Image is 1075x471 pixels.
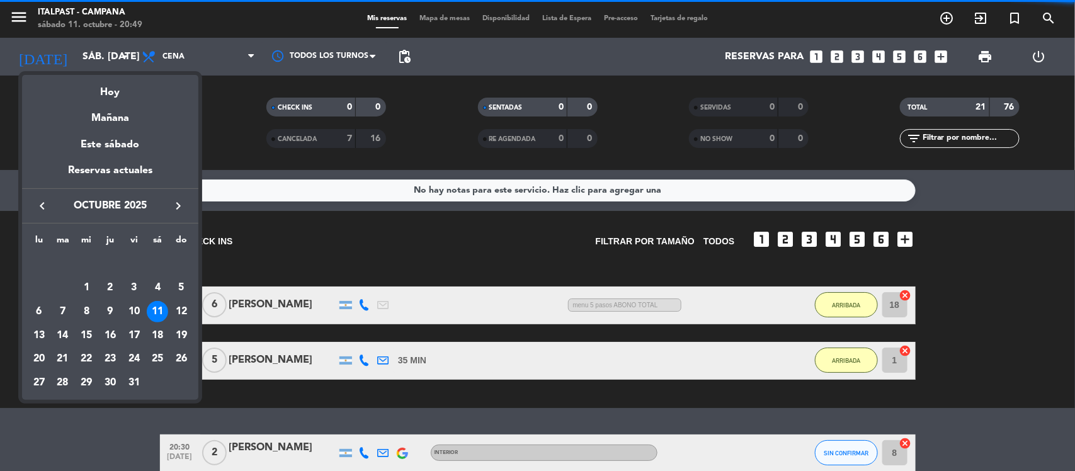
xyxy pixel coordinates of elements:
[22,75,198,101] div: Hoy
[22,162,198,188] div: Reservas actuales
[52,372,74,394] div: 28
[52,325,74,346] div: 14
[27,253,193,276] td: OCT.
[98,300,122,324] td: 9 de octubre de 2025
[100,325,121,346] div: 16
[51,324,75,348] td: 14 de octubre de 2025
[171,325,192,346] div: 19
[123,348,145,370] div: 24
[51,233,75,253] th: martes
[76,301,97,322] div: 8
[146,276,170,300] td: 4 de octubre de 2025
[76,348,97,370] div: 22
[147,348,168,370] div: 25
[171,348,192,370] div: 26
[52,301,74,322] div: 7
[54,198,167,214] span: octubre 2025
[28,301,50,322] div: 6
[98,348,122,372] td: 23 de octubre de 2025
[74,300,98,324] td: 8 de octubre de 2025
[98,233,122,253] th: jueves
[28,372,50,394] div: 27
[76,277,97,298] div: 1
[147,277,168,298] div: 4
[100,348,121,370] div: 23
[169,276,193,300] td: 5 de octubre de 2025
[123,325,145,346] div: 17
[169,300,193,324] td: 12 de octubre de 2025
[74,233,98,253] th: miércoles
[122,276,146,300] td: 3 de octubre de 2025
[169,324,193,348] td: 19 de octubre de 2025
[98,324,122,348] td: 16 de octubre de 2025
[28,325,50,346] div: 13
[171,198,186,213] i: keyboard_arrow_right
[74,371,98,395] td: 29 de octubre de 2025
[74,324,98,348] td: 15 de octubre de 2025
[27,348,51,372] td: 20 de octubre de 2025
[74,348,98,372] td: 22 de octubre de 2025
[122,324,146,348] td: 17 de octubre de 2025
[146,348,170,372] td: 25 de octubre de 2025
[98,276,122,300] td: 2 de octubre de 2025
[76,325,97,346] div: 15
[27,300,51,324] td: 6 de octubre de 2025
[27,371,51,395] td: 27 de octubre de 2025
[100,277,121,298] div: 2
[122,300,146,324] td: 10 de octubre de 2025
[122,348,146,372] td: 24 de octubre de 2025
[123,301,145,322] div: 10
[123,277,145,298] div: 3
[51,371,75,395] td: 28 de octubre de 2025
[35,198,50,213] i: keyboard_arrow_left
[171,277,192,298] div: 5
[146,233,170,253] th: sábado
[22,101,198,127] div: Mañana
[27,233,51,253] th: lunes
[28,348,50,370] div: 20
[122,371,146,395] td: 31 de octubre de 2025
[100,301,121,322] div: 9
[22,127,198,162] div: Este sábado
[27,324,51,348] td: 13 de octubre de 2025
[146,324,170,348] td: 18 de octubre de 2025
[76,372,97,394] div: 29
[100,372,121,394] div: 30
[147,301,168,322] div: 11
[51,348,75,372] td: 21 de octubre de 2025
[98,371,122,395] td: 30 de octubre de 2025
[169,348,193,372] td: 26 de octubre de 2025
[147,325,168,346] div: 18
[171,301,192,322] div: 12
[74,276,98,300] td: 1 de octubre de 2025
[167,198,190,214] button: keyboard_arrow_right
[51,300,75,324] td: 7 de octubre de 2025
[123,372,145,394] div: 31
[122,233,146,253] th: viernes
[146,300,170,324] td: 11 de octubre de 2025
[52,348,74,370] div: 21
[169,233,193,253] th: domingo
[31,198,54,214] button: keyboard_arrow_left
